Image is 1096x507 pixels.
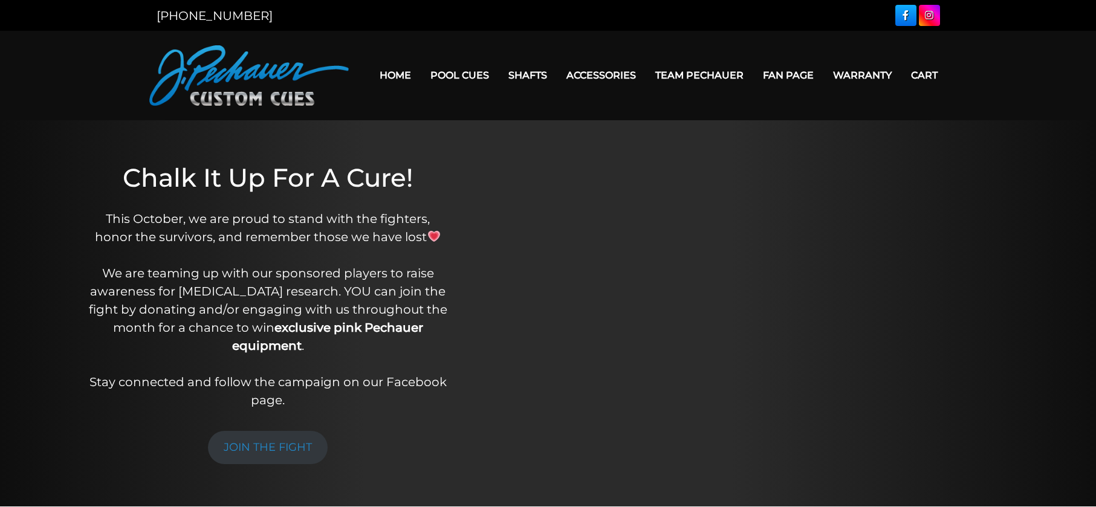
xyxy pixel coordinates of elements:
img: Pechauer Custom Cues [149,45,349,106]
a: [PHONE_NUMBER] [157,8,273,23]
a: Warranty [823,60,901,91]
img: 💗 [428,230,440,242]
a: Cart [901,60,947,91]
h1: Chalk It Up For A Cure! [88,163,448,193]
p: This October, we are proud to stand with the fighters, honor the survivors, and remember those we... [88,210,448,409]
a: Pool Cues [421,60,499,91]
a: Fan Page [753,60,823,91]
a: Home [370,60,421,91]
a: Shafts [499,60,557,91]
a: Team Pechauer [646,60,753,91]
a: Accessories [557,60,646,91]
strong: exclusive pink Pechauer equipment [232,320,423,353]
a: JOIN THE FIGHT [208,431,328,464]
